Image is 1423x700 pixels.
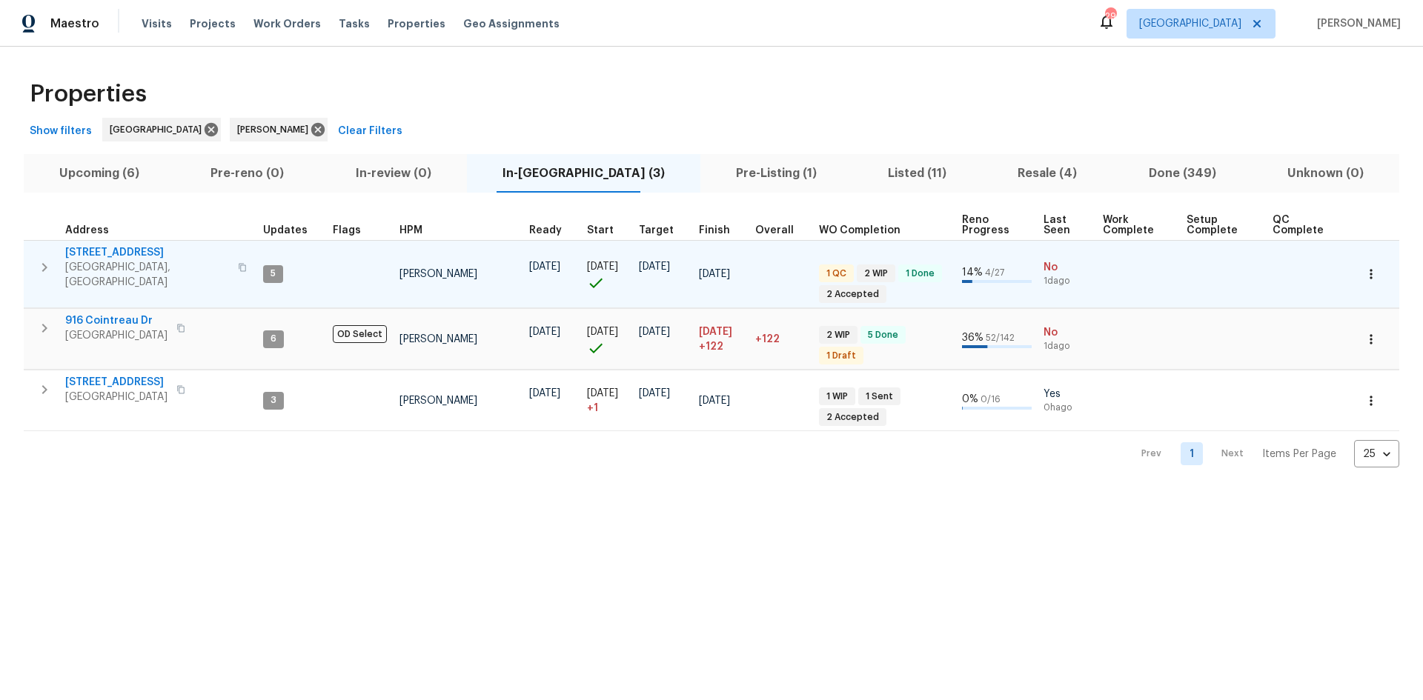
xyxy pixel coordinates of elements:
nav: Pagination Navigation [1127,440,1399,467]
span: Target [639,225,674,236]
span: Yes [1044,387,1091,401]
td: Project started 1 days late [581,370,633,431]
span: 2 Accepted [820,288,885,301]
span: Visits [142,16,172,31]
span: Upcoming (6) [33,163,166,184]
span: Finish [699,225,730,236]
span: 1 Done [900,267,941,280]
span: Pre-Listing (1) [709,163,843,184]
span: [DATE] [529,388,560,399]
span: No [1044,325,1091,340]
span: Tasks [339,19,370,29]
span: 52 / 142 [986,333,1015,342]
span: No [1044,260,1091,275]
span: [GEOGRAPHIC_DATA] [65,390,167,404]
button: Clear Filters [332,118,408,145]
span: 4 / 27 [985,268,1004,277]
span: 0 % [962,394,978,404]
div: [PERSON_NAME] [230,118,328,141]
span: Last Seen [1044,215,1078,236]
span: Show filters [30,122,92,141]
td: 122 day(s) past target finish date [749,309,813,370]
span: 1d ago [1044,340,1091,353]
span: Properties [30,87,147,101]
span: Setup Complete [1187,215,1247,236]
span: 2 Accepted [820,411,885,424]
span: 1 Sent [860,390,899,403]
span: Projects [190,16,236,31]
span: Geo Assignments [463,16,560,31]
span: [GEOGRAPHIC_DATA] [65,328,167,343]
span: 1d ago [1044,275,1091,287]
td: Scheduled to finish 122 day(s) late [693,309,749,370]
span: QC Complete [1273,215,1330,236]
span: Maestro [50,16,99,31]
span: + 1 [587,401,598,416]
span: Properties [388,16,445,31]
span: [DATE] [699,327,732,337]
span: [GEOGRAPHIC_DATA] [110,122,208,137]
span: 6 [265,333,282,345]
span: [DATE] [639,261,670,272]
span: Done (349) [1122,163,1243,184]
div: Projected renovation finish date [699,225,743,236]
span: +122 [699,339,723,354]
span: [PERSON_NAME] [237,122,314,137]
span: [PERSON_NAME] [1311,16,1401,31]
span: [DATE] [587,388,618,399]
span: [DATE] [699,396,730,406]
span: 1 QC [820,267,852,280]
p: Items Per Page [1262,447,1336,461]
span: 5 [265,267,282,280]
div: [GEOGRAPHIC_DATA] [102,118,221,141]
button: Show filters [24,118,98,145]
span: Resale (4) [991,163,1104,184]
span: [DATE] [699,269,730,279]
div: Target renovation project end date [639,225,687,236]
span: HPM [399,225,422,236]
div: Days past target finish date [755,225,807,236]
span: 2 WIP [820,329,856,341]
span: Unknown (0) [1261,163,1390,184]
span: [DATE] [587,327,618,337]
span: Start [587,225,614,236]
span: 916 Cointreau Dr [65,313,167,328]
span: 14 % [962,267,983,278]
span: Flags [333,225,361,236]
span: Pre-reno (0) [184,163,311,184]
span: In-review (0) [328,163,457,184]
td: Project started on time [581,309,633,370]
span: [STREET_ADDRESS] [65,375,167,390]
span: Updates [263,225,308,236]
span: 0 / 16 [981,395,1001,404]
span: Reno Progress [962,215,1018,236]
span: 0h ago [1044,401,1091,414]
span: 1 WIP [820,390,854,403]
span: WO Completion [819,225,900,236]
span: [GEOGRAPHIC_DATA], [GEOGRAPHIC_DATA] [65,260,229,290]
span: OD Select [333,325,387,343]
a: Goto page 1 [1181,442,1203,465]
div: Actual renovation start date [587,225,627,236]
span: Listed (11) [861,163,973,184]
span: [PERSON_NAME] [399,269,477,279]
span: [GEOGRAPHIC_DATA] [1139,16,1241,31]
div: 25 [1354,435,1399,473]
span: [DATE] [529,327,560,337]
span: +122 [755,334,780,344]
div: Earliest renovation start date (first business day after COE or Checkout) [529,225,575,236]
td: Project started on time [581,240,633,308]
span: Clear Filters [338,122,402,141]
span: [DATE] [639,388,670,399]
span: [PERSON_NAME] [399,334,477,344]
span: [STREET_ADDRESS] [65,245,229,260]
span: [DATE] [639,327,670,337]
span: 3 [265,394,282,407]
span: In-[GEOGRAPHIC_DATA] (3) [476,163,691,184]
span: 2 WIP [858,267,894,280]
span: Ready [529,225,562,236]
span: 5 Done [862,329,904,341]
span: Work Orders [253,16,321,31]
span: [PERSON_NAME] [399,396,477,406]
span: Overall [755,225,794,236]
